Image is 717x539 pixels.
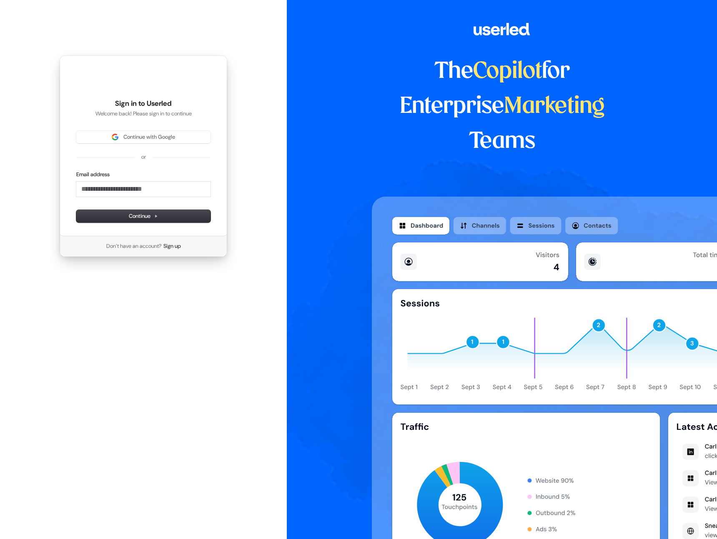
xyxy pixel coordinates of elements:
span: Don’t have an account? [106,242,162,250]
p: or [141,153,146,161]
p: Welcome back! Please sign in to continue [76,110,211,117]
a: Sign up [163,242,181,250]
h1: Sign in to Userled [76,99,211,109]
span: Copilot [473,61,542,82]
img: Sign in with Google [112,134,118,140]
span: Continue with Google [123,133,175,141]
label: Email address [76,171,110,178]
h1: The for Enterprise Teams [372,54,632,159]
span: Continue [129,212,158,220]
button: Sign in with GoogleContinue with Google [76,131,211,143]
button: Continue [76,210,211,222]
span: Marketing [504,96,605,117]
